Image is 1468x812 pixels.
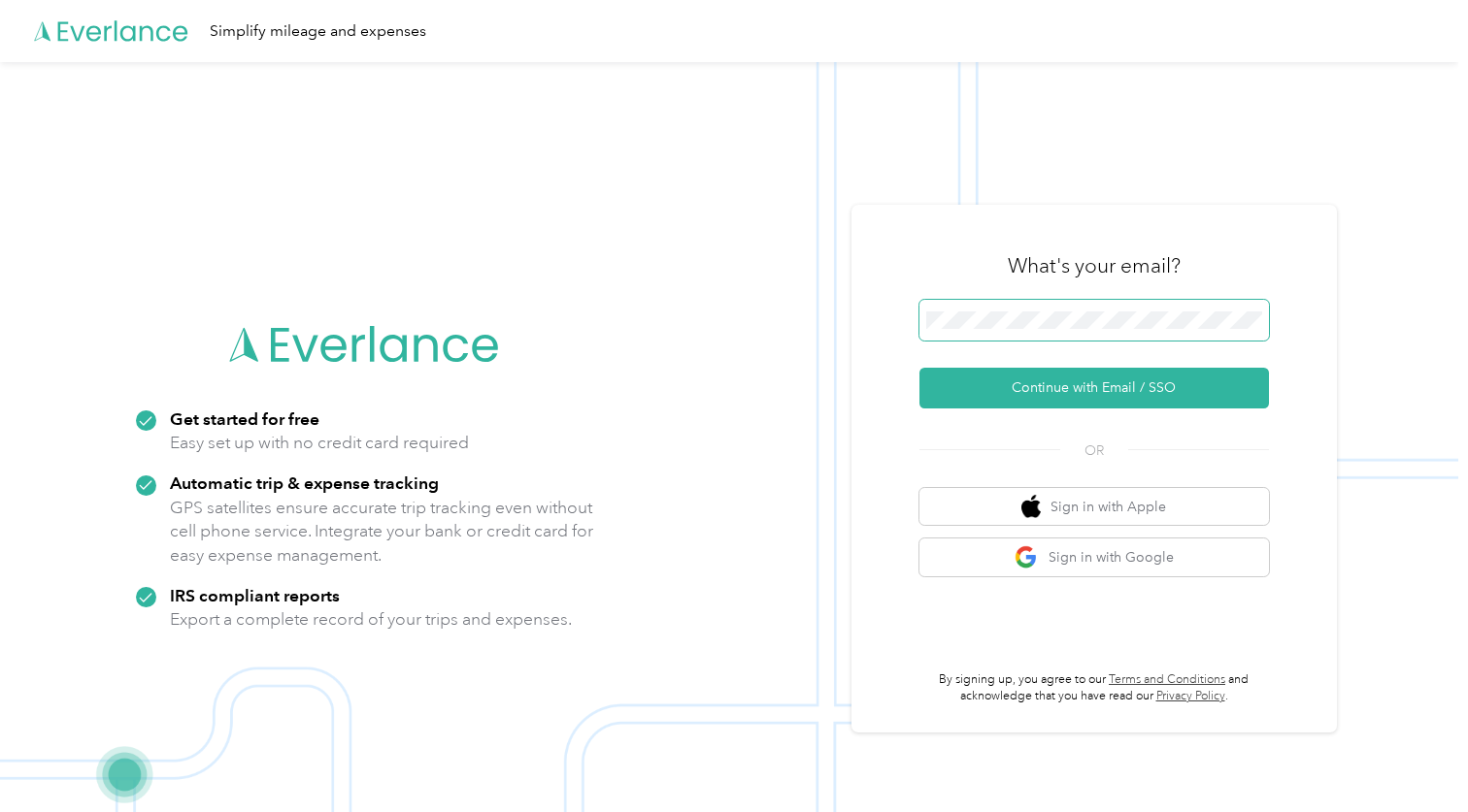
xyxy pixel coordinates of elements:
strong: Get started for free [170,408,319,429]
button: Continue with Email / SSO [919,368,1269,408]
a: Terms and Conditions [1109,672,1225,687]
strong: Automatic trip & expense tracking [170,472,439,493]
button: apple logoSign in with Apple [919,488,1269,526]
strong: IRS compliant reports [170,585,340,605]
img: apple logo [1021,495,1041,519]
a: Privacy Policy [1156,689,1225,703]
p: GPS satellites ensure accurate trip tracking even without cell phone service. Integrate your bank... [170,496,594,568]
span: OR [1060,440,1128,461]
h3: What's your email? [1008,252,1181,279]
img: google logo [1015,545,1039,569]
p: Export a complete record of your trips and expenses. [170,607,572,632]
button: google logoSign in with Google [919,538,1269,576]
p: Easy set up with no credit card required [170,431,469,455]
div: Simplify mileage and expenses [210,19,426,44]
p: By signing up, you agree to our and acknowledge that you have read our . [919,671,1269,705]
